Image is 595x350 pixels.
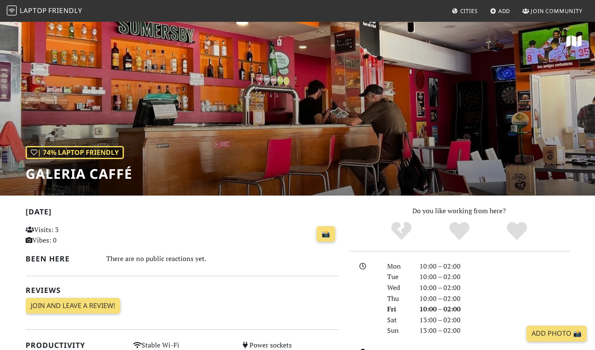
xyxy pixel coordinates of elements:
div: Mon [382,261,414,272]
h2: Been here [26,254,97,263]
div: No [372,221,430,242]
div: There are no public reactions yet. [106,253,339,265]
div: Wed [382,282,414,293]
h2: [DATE] [26,207,339,219]
span: Join Community [531,7,582,15]
div: Sat [382,315,414,326]
span: Cities [460,7,478,15]
img: LaptopFriendly [7,5,17,16]
div: 10:00 – 02:00 [414,282,575,293]
p: Do you like working from here? [349,206,570,217]
div: | 74% Laptop Friendly [26,146,124,159]
div: 10:00 – 02:00 [414,293,575,304]
p: Visits: 3 Vibes: 0 [26,225,123,246]
div: Sun [382,325,414,336]
div: Fri [382,304,414,315]
div: 10:00 – 02:00 [414,304,575,315]
a: Join and leave a review! [26,298,120,314]
span: Add [498,7,511,15]
div: 10:00 – 02:00 [414,272,575,282]
div: Tue [382,272,414,282]
span: Friendly [48,6,82,15]
a: Cities [448,3,481,18]
a: LaptopFriendly LaptopFriendly [7,4,82,18]
a: Join Community [519,3,586,18]
h2: Reviews [26,286,339,295]
div: Definitely! [488,221,546,242]
a: Add Photo 📸 [527,326,587,342]
div: 10:00 – 02:00 [414,261,575,272]
a: Add [487,3,514,18]
span: Laptop [20,6,47,15]
div: Thu [382,293,414,304]
div: Yes [430,221,488,242]
h2: Productivity [26,341,123,350]
a: 📸 [317,226,335,242]
h1: Galeria Caffé [26,166,132,182]
div: 13:00 – 02:00 [414,325,575,336]
div: 13:00 – 02:00 [414,315,575,326]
